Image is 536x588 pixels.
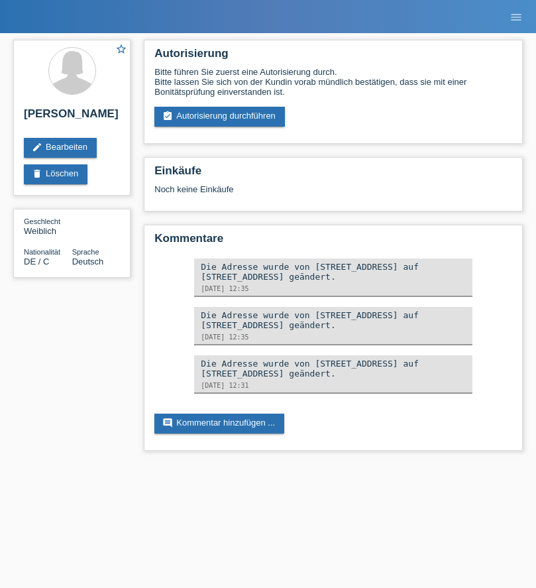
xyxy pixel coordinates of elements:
[201,262,466,282] div: Die Adresse wurde von [STREET_ADDRESS] auf [STREET_ADDRESS] geändert.
[72,257,104,266] span: Deutsch
[162,111,173,121] i: assignment_turned_in
[24,257,49,266] span: Deutschland / C / 01.04.2021
[509,11,523,24] i: menu
[201,310,466,330] div: Die Adresse wurde von [STREET_ADDRESS] auf [STREET_ADDRESS] geändert.
[201,359,466,379] div: Die Adresse wurde von [STREET_ADDRESS] auf [STREET_ADDRESS] geändert.
[201,285,466,292] div: [DATE] 12:35
[154,164,512,184] h2: Einkäufe
[115,43,127,55] i: star_border
[32,168,42,179] i: delete
[201,333,466,341] div: [DATE] 12:35
[201,382,466,389] div: [DATE] 12:31
[115,43,127,57] a: star_border
[24,107,120,127] h2: [PERSON_NAME]
[154,184,512,204] div: Noch keine Einkäufe
[154,67,512,97] div: Bitte führen Sie zuerst eine Autorisierung durch. Bitte lassen Sie sich von der Kundin vorab münd...
[24,164,87,184] a: deleteLöschen
[162,418,173,428] i: comment
[154,47,512,67] h2: Autorisierung
[72,248,99,256] span: Sprache
[24,217,60,225] span: Geschlecht
[24,216,72,236] div: Weiblich
[154,107,285,127] a: assignment_turned_inAutorisierung durchführen
[32,142,42,152] i: edit
[24,138,97,158] a: editBearbeiten
[24,248,60,256] span: Nationalität
[154,232,512,252] h2: Kommentare
[503,13,529,21] a: menu
[154,414,284,434] a: commentKommentar hinzufügen ...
